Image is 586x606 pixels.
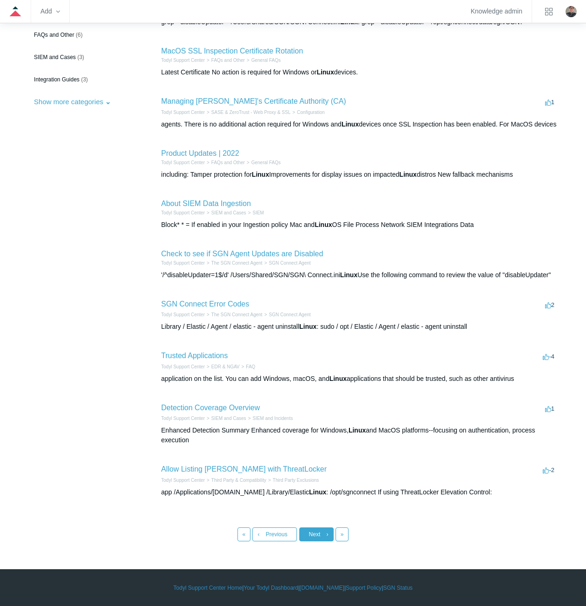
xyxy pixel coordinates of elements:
[161,120,557,129] div: agents. There is no additional action required for Windows and devices once SSL Inspection has be...
[161,159,205,166] li: Todyl Support Center
[299,323,316,330] em: Linux
[205,260,263,266] li: The SGN Connect Agent
[161,209,205,216] li: Todyl Support Center
[161,352,228,360] a: Trusted Applications
[205,109,290,116] li: SASE & ZeroTrust - Web Proxy & SSL
[161,67,557,77] div: Latest Certificate No action is required for Windows or devices.
[383,584,413,592] a: SGN Status
[40,9,60,14] zd-hc-trigger: Add
[566,6,577,17] zd-hc-trigger: Click your profile icon to open the profile menu
[211,312,263,317] a: The SGN Connect Agent
[252,416,293,421] a: SIEM and Incidents
[269,260,311,266] a: SGN Connect Agent
[263,260,311,266] li: SGN Connect Agent
[205,477,266,484] li: Third Party & Compatibility
[161,160,205,165] a: Todyl Support Center
[269,312,311,317] a: SGN Connect Agent
[211,160,245,165] a: FAQs and Other
[263,311,311,318] li: SGN Connect Agent
[266,477,319,484] li: Third Party Exclusions
[29,71,135,88] a: Integration Guides (3)
[161,363,205,370] li: Todyl Support Center
[161,260,205,266] li: Todyl Support Center
[211,416,246,421] a: SIEM and Cases
[29,48,135,66] a: SIEM and Cases (3)
[161,364,205,369] a: Todyl Support Center
[245,159,281,166] li: General FAQs
[545,301,554,308] span: 2
[246,209,264,216] li: SIEM
[161,487,557,497] div: app /Applications/[DOMAIN_NAME] /Library/Elastic : /opt/sgnconnect If using ThreatLocker Elevatio...
[205,57,245,64] li: FAQs and Other
[240,363,256,370] li: FAQ
[205,363,240,370] li: EDR & NGAV
[81,76,88,83] span: (3)
[173,584,242,592] a: Todyl Support Center Home
[211,260,263,266] a: The SGN Connect Agent
[161,322,557,332] div: Library / Elastic / Agent / elastic - agent uninstall : sudo / opt / Elastic / Agent / elastic - ...
[161,312,205,317] a: Todyl Support Center
[161,109,205,116] li: Todyl Support Center
[161,97,346,105] a: Managing [PERSON_NAME]'s Certificate Authority (CA)
[342,120,359,128] em: Linux
[349,426,366,434] em: Linux
[245,57,281,64] li: General FAQs
[161,57,205,64] li: Todyl Support Center
[161,465,327,473] a: Allow Listing [PERSON_NAME] with ThreatLocker
[34,32,74,38] span: FAQs and Other
[161,149,239,157] a: Product Updates | 2022
[244,584,298,592] a: Your Todyl Dashboard
[566,6,577,17] img: user avatar
[161,416,205,421] a: Todyl Support Center
[300,584,344,592] a: [DOMAIN_NAME]
[211,364,240,369] a: EDR & NGAV
[246,415,293,422] li: SIEM and Incidents
[161,170,557,180] div: including: Tamper protection for Improvements for display issues on impacted distros New fallback...
[297,110,324,115] a: Configuration
[543,466,554,473] span: -2
[161,58,205,63] a: Todyl Support Center
[545,99,554,106] span: 1
[161,250,323,258] a: Check to see if SGN Agent Updates are Disabled
[252,171,269,178] em: Linux
[161,47,303,55] a: MacOS SSL Inspection Certificate Rotation
[161,220,557,230] div: Block* * = If enabled in your Ingestion policy Mac and OS File Process Network SIEM Integrations ...
[161,415,205,422] li: Todyl Support Center
[252,527,297,541] a: Previous
[327,531,329,538] span: ›
[161,200,251,207] a: About SIEM Data Ingestion
[399,171,416,178] em: Linux
[309,531,321,538] span: Next
[161,478,205,483] a: Todyl Support Center
[257,531,259,538] span: ‹
[29,26,135,44] a: FAQs and Other (6)
[29,93,116,110] button: Show more categories
[346,584,382,592] a: Support Policy
[34,54,76,60] span: SIEM and Cases
[211,110,291,115] a: SASE & ZeroTrust - Web Proxy & SSL
[251,160,281,165] a: General FAQs
[161,374,557,384] div: application on the list. You can add Windows, macOS, and applications that should be trusted, suc...
[315,221,332,228] em: Linux
[161,270,557,280] div: '/^disableUpdater=1$/d' /Users/Shared/SGN/SGN\ Connect.ini Use the following command to review th...
[161,210,205,215] a: Todyl Support Center
[161,300,249,308] a: SGN Connect Error Codes
[211,58,245,63] a: FAQs and Other
[299,527,334,541] a: Next
[205,415,246,422] li: SIEM and Cases
[161,110,205,115] a: Todyl Support Center
[266,531,288,538] span: Previous
[329,375,347,382] em: Linux
[290,109,324,116] li: Configuration
[246,364,255,369] a: FAQ
[29,584,557,592] div: | | | |
[76,32,83,38] span: (6)
[34,76,79,83] span: Integration Guides
[471,9,522,14] a: Knowledge admin
[341,531,344,538] span: »
[205,209,246,216] li: SIEM and Cases
[309,488,326,496] em: Linux
[77,54,84,60] span: (3)
[545,405,554,412] span: 1
[205,159,245,166] li: FAQs and Other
